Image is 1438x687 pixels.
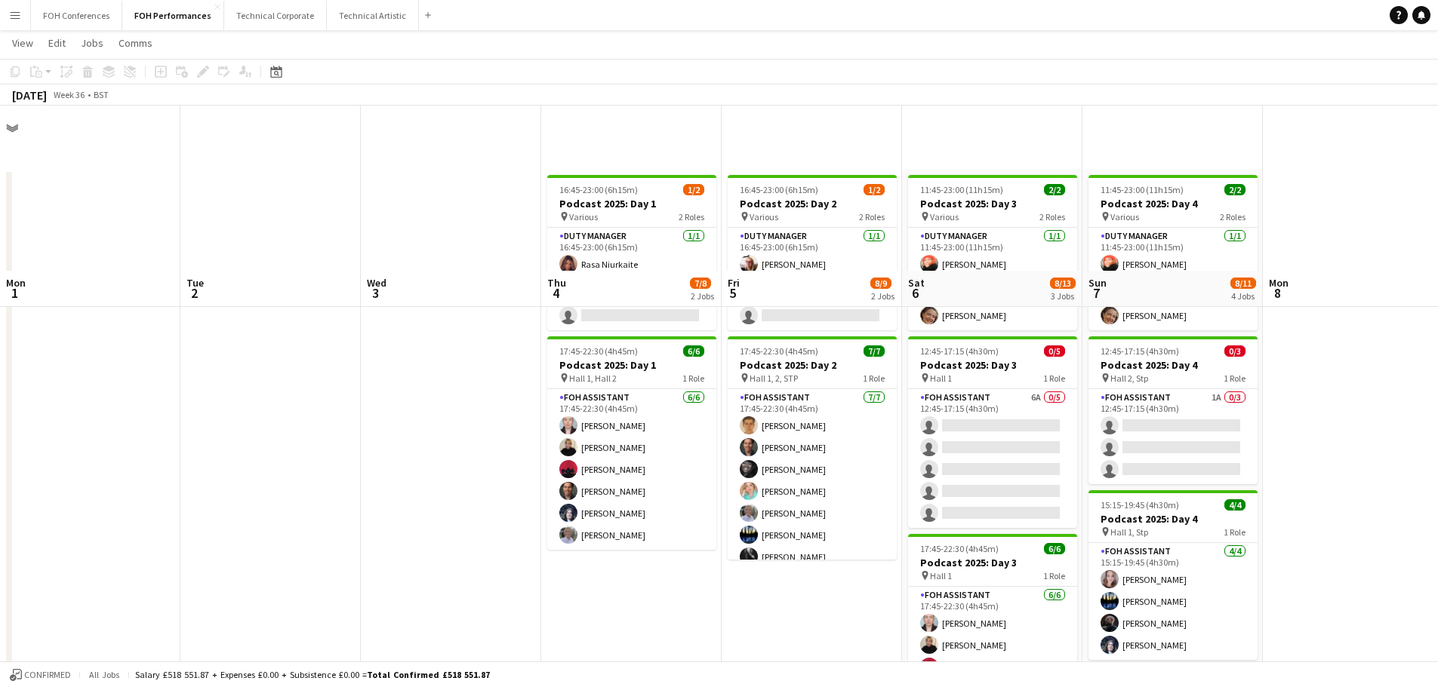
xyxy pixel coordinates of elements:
app-job-card: 12:45-17:15 (4h30m)0/3Podcast 2025: Day 4 Hall 2, Stp1 RoleFOH Assistant1A0/312:45-17:15 (4h30m) [1089,336,1258,484]
app-card-role: FOH Assistant1A0/312:45-17:15 (4h30m) [1089,389,1258,484]
h3: Podcast 2025: Day 1 [547,358,716,372]
span: Various [569,211,598,222]
span: 1 Role [863,373,885,384]
span: 16:45-23:00 (6h15m) [559,184,638,195]
a: Jobs [75,33,109,53]
span: Various [750,211,778,222]
span: Hall 2, Stp [1110,373,1148,384]
app-card-role: FOH Assistant6/617:45-22:30 (4h45m)[PERSON_NAME][PERSON_NAME][PERSON_NAME][PERSON_NAME][PERSON_NA... [547,389,716,550]
span: 0/5 [1044,345,1065,357]
div: 4 Jobs [1231,290,1255,302]
span: 16:45-23:00 (6h15m) [740,184,818,195]
span: 6/6 [683,345,704,357]
span: 1 [4,284,26,302]
app-job-card: 16:45-23:00 (6h15m)1/2Podcast 2025: Day 1 Various2 RolesDuty Manager1/116:45-23:00 (6h15m)Rasa Ni... [547,175,716,330]
span: 2 Roles [859,211,885,222]
span: 12:45-17:15 (4h30m) [1101,345,1179,357]
span: 7/8 [690,278,711,289]
h3: Podcast 2025: Day 3 [908,556,1077,569]
h3: Podcast 2025: Day 2 [728,358,897,372]
h3: Podcast 2025: Day 3 [908,358,1077,372]
span: 1 Role [1043,373,1065,384]
h3: Podcast 2025: Day 3 [908,197,1077,210]
a: View [6,33,39,53]
app-card-role: Duty Manager1/111:45-23:00 (11h15m)[PERSON_NAME] [1089,228,1258,279]
app-job-card: 16:45-23:00 (6h15m)1/2Podcast 2025: Day 2 Various2 RolesDuty Manager1/116:45-23:00 (6h15m)[PERSON... [728,175,897,330]
span: 8/13 [1050,278,1076,289]
span: Hall 1, Hall 2 [569,373,617,384]
span: Confirmed [24,670,71,680]
span: Various [930,211,959,222]
span: 17:45-22:30 (4h45m) [740,345,818,357]
span: Thu [547,276,566,290]
span: 1/2 [864,184,885,195]
span: Comms [119,36,152,50]
app-card-role: Duty Manager1/111:45-23:00 (11h15m)[PERSON_NAME] [908,228,1077,279]
span: 1 Role [682,373,704,384]
div: Salary £518 551.87 + Expenses £0.00 + Subsistence £0.00 = [135,669,490,680]
h3: Podcast 2025: Day 2 [728,197,897,210]
span: View [12,36,33,50]
h3: Podcast 2025: Day 4 [1089,197,1258,210]
span: 2/2 [1044,184,1065,195]
span: 3 [365,284,386,302]
a: Edit [42,33,72,53]
span: 2 Roles [1039,211,1065,222]
span: Hall 1 [930,373,952,384]
app-card-role: FOH Assistant6A0/512:45-17:15 (4h30m) [908,389,1077,528]
span: Hall 1, 2, STP [750,373,798,384]
app-card-role: FOH Assistant7/717:45-22:30 (4h45m)[PERSON_NAME][PERSON_NAME][PERSON_NAME][PERSON_NAME][PERSON_NA... [728,389,897,572]
span: 1 Role [1224,373,1246,384]
span: 2 [184,284,204,302]
div: 2 Jobs [871,290,895,302]
span: 6 [906,284,925,302]
h3: Podcast 2025: Day 1 [547,197,716,210]
h3: Podcast 2025: Day 4 [1089,358,1258,372]
span: Mon [1269,276,1289,290]
span: 7/7 [864,345,885,357]
div: 12:45-17:15 (4h30m)0/5Podcast 2025: Day 3 Hall 11 RoleFOH Assistant6A0/512:45-17:15 (4h30m) [908,336,1077,528]
a: Comms [112,33,159,53]
span: 11:45-23:00 (11h15m) [1101,184,1184,195]
app-job-card: 17:45-22:30 (4h45m)7/7Podcast 2025: Day 2 Hall 1, 2, STP1 RoleFOH Assistant7/717:45-22:30 (4h45m)... [728,336,897,560]
span: 7 [1086,284,1107,302]
span: 1 Role [1043,570,1065,581]
button: Technical Artistic [327,1,419,30]
span: 15:15-19:45 (4h30m) [1101,499,1179,511]
app-job-card: 15:15-19:45 (4h30m)4/4Podcast 2025: Day 4 Hall 1, Stp1 RoleFOH Assistant4/415:15-19:45 (4h30m)[PE... [1089,490,1258,660]
app-job-card: 17:45-22:30 (4h45m)6/6Podcast 2025: Day 1 Hall 1, Hall 21 RoleFOH Assistant6/617:45-22:30 (4h45m)... [547,336,716,550]
span: 17:45-22:30 (4h45m) [559,345,638,357]
span: Hall 1 [930,570,952,581]
span: 2/2 [1224,184,1246,195]
app-job-card: 11:45-23:00 (11h15m)2/2Podcast 2025: Day 4 Various2 RolesDuty Manager1/111:45-23:00 (11h15m)[PERS... [1089,175,1258,330]
span: 2 Roles [1220,211,1246,222]
button: FOH Performances [122,1,224,30]
span: Various [1110,211,1139,222]
span: 8/9 [870,278,891,289]
app-card-role: Duty Manager1/116:45-23:00 (6h15m)Rasa Niurkaite [547,228,716,279]
app-card-role: Duty Manager1/116:45-23:00 (6h15m)[PERSON_NAME] [728,228,897,279]
app-job-card: 11:45-23:00 (11h15m)2/2Podcast 2025: Day 3 Various2 RolesDuty Manager1/111:45-23:00 (11h15m)[PERS... [908,175,1077,330]
span: 1/2 [683,184,704,195]
span: 4 [545,284,566,302]
span: 17:45-22:30 (4h45m) [920,543,999,554]
span: Wed [367,276,386,290]
button: FOH Conferences [31,1,122,30]
span: 4/4 [1224,499,1246,511]
span: 1 Role [1224,526,1246,538]
app-card-role: FOH Assistant4/415:15-19:45 (4h30m)[PERSON_NAME][PERSON_NAME][PERSON_NAME][PERSON_NAME] [1089,543,1258,660]
span: Week 36 [50,89,88,100]
span: Hall 1, Stp [1110,526,1148,538]
span: 12:45-17:15 (4h30m) [920,345,999,357]
button: Confirmed [8,667,73,683]
span: 8 [1267,284,1289,302]
span: Mon [6,276,26,290]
